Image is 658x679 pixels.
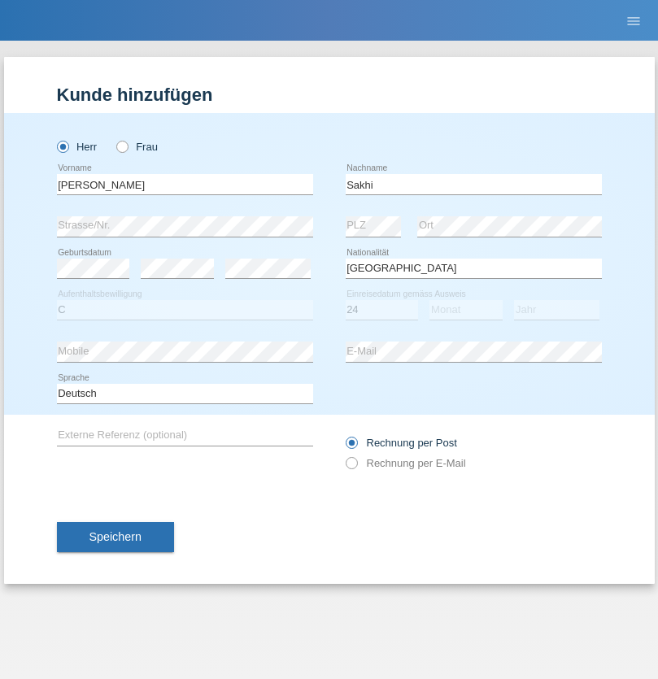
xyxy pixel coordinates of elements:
[116,141,158,153] label: Frau
[346,437,457,449] label: Rechnung per Post
[116,141,127,151] input: Frau
[346,457,356,477] input: Rechnung per E-Mail
[346,457,466,469] label: Rechnung per E-Mail
[89,530,142,543] span: Speichern
[57,522,174,553] button: Speichern
[57,85,602,105] h1: Kunde hinzufügen
[57,141,98,153] label: Herr
[625,13,642,29] i: menu
[57,141,68,151] input: Herr
[617,15,650,25] a: menu
[346,437,356,457] input: Rechnung per Post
